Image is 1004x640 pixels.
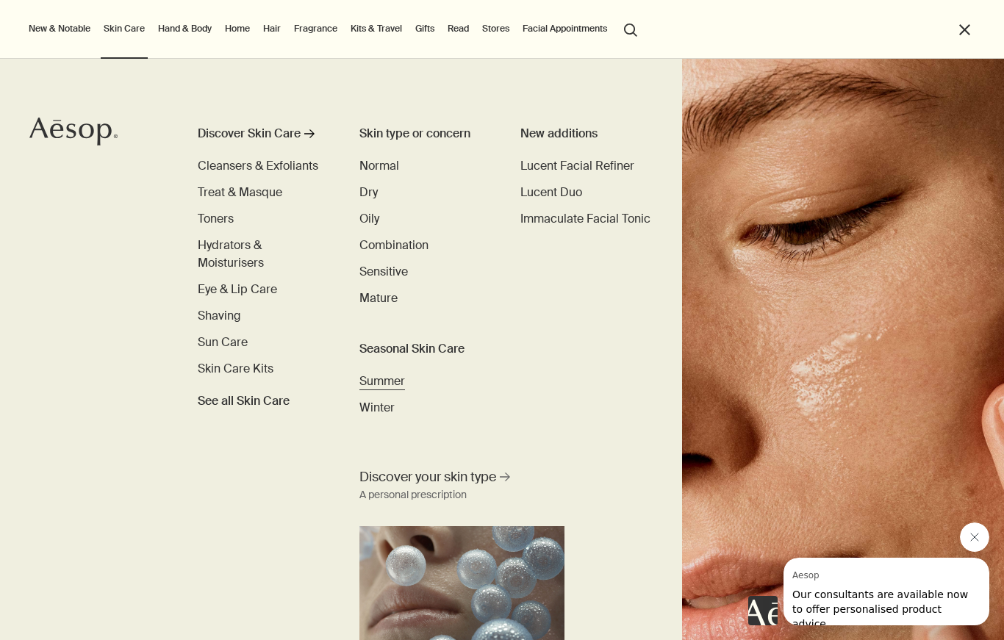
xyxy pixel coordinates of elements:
[198,392,290,410] span: See all Skin Care
[198,158,318,173] span: Cleansers & Exfoliants
[198,360,273,378] a: Skin Care Kits
[359,184,378,200] span: Dry
[198,334,248,350] span: Sun Care
[960,522,989,552] iframe: Close message from Aesop
[198,281,277,298] a: Eye & Lip Care
[198,361,273,376] span: Skin Care Kits
[520,125,651,143] div: New additions
[445,20,472,37] a: Read
[748,522,989,625] div: Aesop says "Our consultants are available now to offer personalised product advice.". Open messag...
[26,113,121,154] a: Aesop
[748,596,778,625] iframe: no content
[956,21,973,38] button: Close the Menu
[291,20,340,37] a: Fragrance
[198,334,248,351] a: Sun Care
[198,308,240,323] span: Shaving
[520,184,582,200] span: Lucent Duo
[155,20,215,37] a: Hand & Body
[198,210,234,228] a: Toners
[198,157,318,175] a: Cleansers & Exfoliants
[520,157,634,175] a: Lucent Facial Refiner
[359,184,378,201] a: Dry
[520,20,610,37] a: Facial Appointments
[359,290,398,306] span: Mature
[479,20,512,37] button: Stores
[359,486,467,504] div: A personal prescription
[520,184,582,201] a: Lucent Duo
[682,59,1004,640] img: Woman holding her face with her hands
[359,210,379,228] a: Oily
[359,373,405,389] span: Summer
[101,20,148,37] a: Skin Care
[222,20,253,37] a: Home
[198,386,290,410] a: See all Skin Care
[520,158,634,173] span: Lucent Facial Refiner
[359,157,399,175] a: Normal
[198,125,330,148] a: Discover Skin Care
[198,307,240,325] a: Shaving
[359,400,395,415] span: Winter
[359,125,490,143] h3: Skin type or concern
[359,290,398,307] a: Mature
[359,468,496,486] span: Discover your skin type
[617,15,644,43] button: Open search
[359,158,399,173] span: Normal
[198,125,301,143] div: Discover Skin Care
[198,237,330,272] a: Hydrators & Moisturisers
[359,263,408,281] a: Sensitive
[359,211,379,226] span: Oily
[260,20,284,37] a: Hair
[359,373,405,390] a: Summer
[198,184,282,201] a: Treat & Masque
[359,340,490,358] h3: Seasonal Skin Care
[359,264,408,279] span: Sensitive
[26,20,93,37] button: New & Notable
[198,281,277,297] span: Eye & Lip Care
[359,399,395,417] a: Winter
[198,184,282,200] span: Treat & Masque
[520,211,650,226] span: Immaculate Facial Tonic
[348,20,405,37] a: Kits & Travel
[784,558,989,625] iframe: Message from Aesop
[359,237,429,254] a: Combination
[9,31,184,72] span: Our consultants are available now to offer personalised product advice.
[359,237,429,253] span: Combination
[520,210,650,228] a: Immaculate Facial Tonic
[198,237,264,270] span: Hydrators & Moisturisers
[198,211,234,226] span: Toners
[29,117,118,146] svg: Aesop
[412,20,437,37] a: Gifts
